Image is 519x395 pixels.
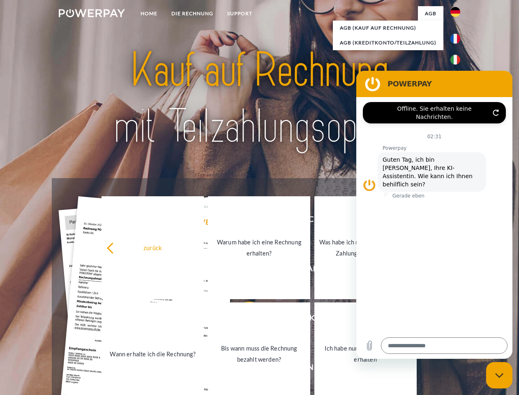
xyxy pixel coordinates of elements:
[486,362,512,388] iframe: Schaltfläche zum Öffnen des Messaging-Fensters; Konversation läuft
[164,6,220,21] a: DIE RECHNUNG
[319,343,412,365] div: Ich habe nur eine Teillieferung erhalten
[59,9,125,17] img: logo-powerpay-white.svg
[78,39,441,158] img: title-powerpay_de.svg
[333,35,443,50] a: AGB (Kreditkonto/Teilzahlung)
[106,348,199,359] div: Wann erhalte ich die Rechnung?
[134,6,164,21] a: Home
[450,55,460,65] img: it
[106,242,199,253] div: zurück
[220,6,259,21] a: SUPPORT
[356,71,512,359] iframe: Messaging-Fenster
[213,237,305,259] div: Warum habe ich eine Rechnung erhalten?
[213,343,305,365] div: Bis wann muss die Rechnung bezahlt werden?
[314,196,417,299] a: Was habe ich noch offen, ist meine Zahlung eingegangen?
[418,6,443,21] a: agb
[450,34,460,44] img: fr
[319,237,412,259] div: Was habe ich noch offen, ist meine Zahlung eingegangen?
[333,21,443,35] a: AGB (Kauf auf Rechnung)
[450,7,460,17] img: de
